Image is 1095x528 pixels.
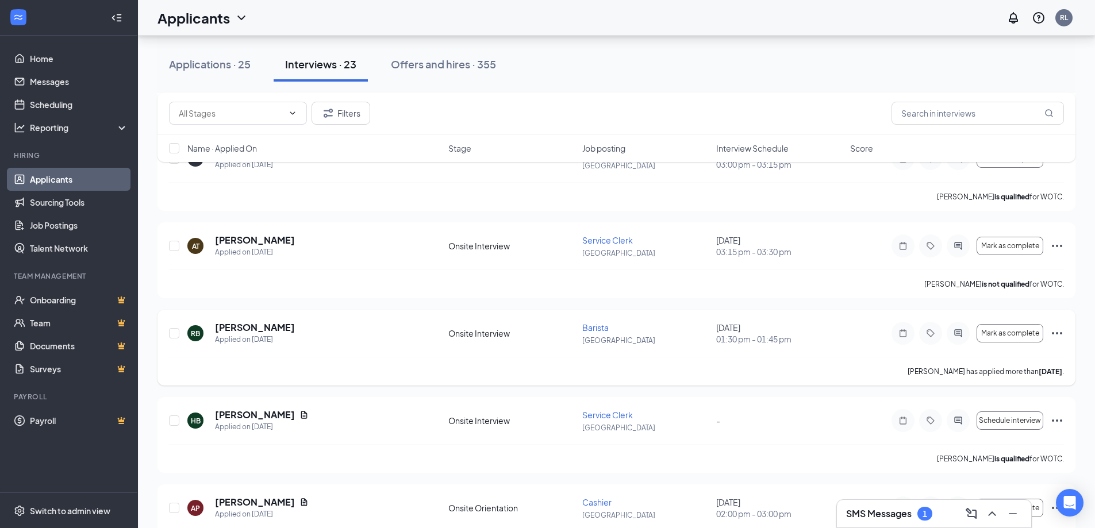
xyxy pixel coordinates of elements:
div: Hiring [14,151,126,160]
span: Service Clerk [582,235,633,245]
svg: Analysis [14,122,25,133]
span: Schedule interview [979,417,1041,425]
div: Payroll [14,392,126,402]
b: is not qualified [982,280,1029,288]
div: Team Management [14,271,126,281]
span: Mark as complete [981,329,1039,337]
button: Mark as complete [977,237,1043,255]
div: Switch to admin view [30,505,110,517]
div: Open Intercom Messenger [1056,489,1084,517]
span: Interview Schedule [716,142,789,154]
div: Interviews · 23 [285,57,356,71]
svg: Document [299,498,309,507]
svg: Ellipses [1050,414,1064,427]
div: Onsite Interview [448,327,575,339]
svg: Ellipses [1050,239,1064,253]
svg: ComposeMessage [965,507,978,521]
span: Barista [582,322,609,333]
input: All Stages [179,107,283,120]
a: OnboardingCrown [30,288,128,311]
div: HB [191,416,201,426]
svg: Note [896,329,910,338]
svg: Note [896,241,910,250]
h5: [PERSON_NAME] [215,496,295,508]
svg: WorkstreamLogo [13,11,24,23]
span: Mark as complete [981,242,1039,250]
div: Onsite Interview [448,415,575,426]
span: Service Clerk [582,410,633,420]
div: Reporting [30,122,129,133]
a: PayrollCrown [30,409,128,432]
span: Cashier [582,497,612,507]
div: Applications · 25 [169,57,251,71]
div: Onsite Interview [448,240,575,252]
svg: ActiveChat [951,241,965,250]
h5: [PERSON_NAME] [215,321,295,334]
svg: Tag [924,329,938,338]
h5: [PERSON_NAME] [215,408,295,421]
svg: Document [299,410,309,419]
div: [DATE] [716,496,843,519]
svg: ChevronUp [985,507,999,521]
b: is qualified [994,454,1029,463]
h1: Applicants [157,8,230,28]
p: [GEOGRAPHIC_DATA] [582,336,709,345]
a: Talent Network [30,237,128,260]
input: Search in interviews [892,102,1064,125]
button: Minimize [1004,504,1022,523]
svg: Settings [14,505,25,517]
div: [DATE] [716,322,843,345]
div: Applied on [DATE] [215,334,295,345]
h3: SMS Messages [846,507,912,520]
div: RB [191,329,200,338]
a: Job Postings [30,214,128,237]
svg: Tag [924,241,938,250]
b: [DATE] [1039,367,1062,376]
a: DocumentsCrown [30,334,128,357]
div: Applied on [DATE] [215,508,309,520]
svg: Filter [321,106,335,120]
div: AP [191,503,200,513]
button: Mark as complete [977,324,1043,342]
span: 03:15 pm - 03:30 pm [716,246,843,257]
p: [PERSON_NAME] has applied more than . [908,367,1064,376]
div: 1 [923,509,927,519]
div: Applied on [DATE] [215,246,295,258]
span: Stage [448,142,471,154]
svg: MagnifyingGlass [1044,109,1054,118]
svg: Tag [924,416,938,425]
button: ChevronUp [983,504,1001,523]
button: Filter Filters [312,102,370,125]
b: is qualified [994,192,1029,201]
button: ComposeMessage [962,504,981,523]
svg: Minimize [1006,507,1020,521]
div: [DATE] [716,234,843,257]
span: 01:30 pm - 01:45 pm [716,333,843,345]
div: AT [192,241,199,251]
a: SurveysCrown [30,357,128,380]
span: Job posting [582,142,625,154]
svg: ActiveChat [951,329,965,338]
svg: ChevronDown [288,109,297,118]
svg: ActiveChat [951,416,965,425]
svg: Ellipses [1050,326,1064,340]
p: [PERSON_NAME] for WOTC. [937,454,1064,464]
svg: Ellipses [1050,501,1064,515]
h5: [PERSON_NAME] [215,234,295,246]
button: Schedule interview [977,411,1043,430]
span: - [716,415,720,426]
svg: Collapse [111,12,122,24]
svg: Note [896,416,910,425]
div: Applied on [DATE] [215,421,309,433]
a: Scheduling [30,93,128,116]
p: [GEOGRAPHIC_DATA] [582,248,709,258]
a: Sourcing Tools [30,191,128,214]
button: Mark as complete [977,499,1043,517]
svg: Notifications [1006,11,1020,25]
span: Name · Applied On [187,142,257,154]
p: [PERSON_NAME] for WOTC. [937,192,1064,202]
p: [GEOGRAPHIC_DATA] [582,423,709,433]
span: Score [850,142,873,154]
a: Messages [30,70,128,93]
a: TeamCrown [30,311,128,334]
